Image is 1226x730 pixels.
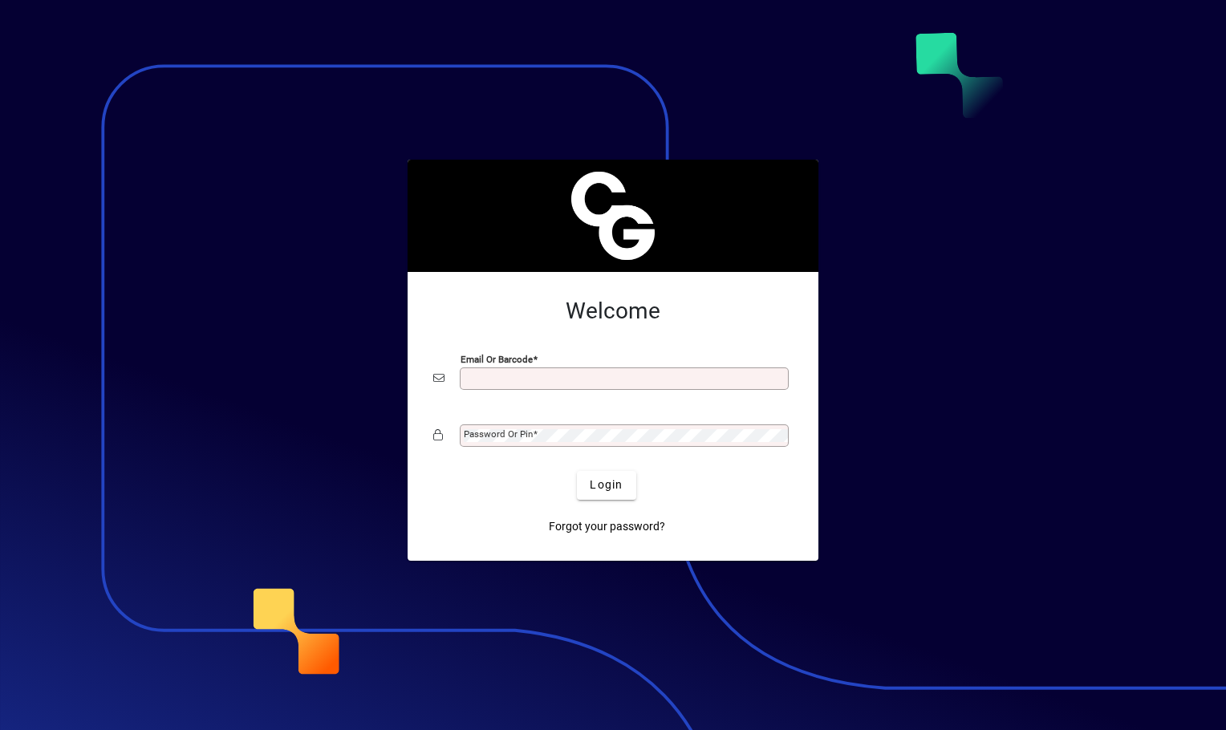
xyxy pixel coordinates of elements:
[577,471,635,500] button: Login
[542,513,672,541] a: Forgot your password?
[433,298,793,325] h2: Welcome
[464,428,533,440] mat-label: Password or Pin
[590,477,623,493] span: Login
[549,518,665,535] span: Forgot your password?
[461,353,533,364] mat-label: Email or Barcode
